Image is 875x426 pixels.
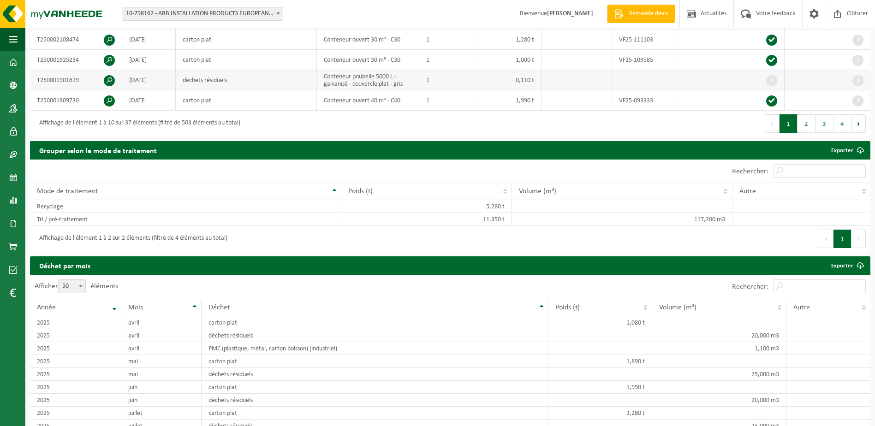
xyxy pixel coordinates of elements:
[824,141,869,160] a: Exporter
[341,200,512,213] td: 5,280 t
[480,30,542,50] td: 1,280 t
[652,329,786,342] td: 20,000 m3
[58,279,86,293] span: 50
[30,90,122,111] td: T250001809730
[607,5,675,23] a: Demande devis
[659,304,696,311] span: Volume (m³)
[851,230,866,248] button: Next
[202,407,549,420] td: carton plat
[122,30,176,50] td: [DATE]
[202,329,549,342] td: déchets résiduels
[480,70,542,90] td: 0,110 t
[30,213,341,226] td: Tri / pré-traitement
[626,9,670,18] span: Demande devis
[612,30,677,50] td: VF25-111103
[30,70,122,90] td: T250001901619
[176,70,247,90] td: déchets résiduels
[612,90,677,111] td: VF25-093333
[121,368,202,381] td: mai
[419,30,480,50] td: 1
[122,90,176,111] td: [DATE]
[765,114,780,133] button: Previous
[519,188,556,195] span: Volume (m³)
[37,188,98,195] span: Mode de traitement
[176,90,247,111] td: carton plat
[121,329,202,342] td: avril
[348,188,373,195] span: Poids (t)
[317,50,419,70] td: Conteneur ouvert 30 m³ - C30
[652,394,786,407] td: 20,000 m3
[815,114,833,133] button: 3
[317,30,419,50] td: Conteneur ouvert 30 m³ - C30
[121,407,202,420] td: juillet
[547,10,593,17] strong: [PERSON_NAME]
[30,394,121,407] td: 2025
[202,381,549,394] td: carton plat
[30,342,121,355] td: 2025
[732,168,768,175] label: Rechercher:
[819,230,833,248] button: Previous
[30,200,341,213] td: Recyclage
[122,7,283,20] span: 10-798162 - ABB INSTALLATION PRODUCTS EUROPEAN CENTRE SA - HOUDENG-GOEGNIES
[35,115,240,132] div: Affichage de l'élément 1 à 10 sur 37 éléments (filtré de 503 éléments au total)
[548,407,652,420] td: 3,280 t
[30,407,121,420] td: 2025
[30,316,121,329] td: 2025
[652,368,786,381] td: 25,000 m3
[739,188,756,195] span: Autre
[30,381,121,394] td: 2025
[833,230,851,248] button: 1
[793,304,810,311] span: Autre
[780,114,798,133] button: 1
[851,114,866,133] button: Next
[202,316,549,329] td: carton plat
[833,114,851,133] button: 4
[128,304,143,311] span: Mois
[121,355,202,368] td: mai
[121,342,202,355] td: avril
[59,280,85,293] span: 50
[30,30,122,50] td: T250002108474
[480,90,542,111] td: 1,990 t
[121,394,202,407] td: juin
[480,50,542,70] td: 1,000 t
[612,50,677,70] td: VF25-109585
[176,50,247,70] td: carton plat
[202,368,549,381] td: déchets résiduels
[30,141,166,159] h2: Grouper selon le mode de traitement
[176,30,247,50] td: carton plat
[652,342,786,355] td: 1,100 m3
[121,316,202,329] td: avril
[30,368,121,381] td: 2025
[30,355,121,368] td: 2025
[548,381,652,394] td: 1,990 t
[548,355,652,368] td: 1,890 t
[548,316,652,329] td: 1,080 t
[35,283,118,290] label: Afficher éléments
[732,283,768,290] label: Rechercher:
[202,355,549,368] td: carton plat
[122,7,283,21] span: 10-798162 - ABB INSTALLATION PRODUCTS EUROPEAN CENTRE SA - HOUDENG-GOEGNIES
[30,50,122,70] td: T250001925234
[512,213,732,226] td: 117,200 m3
[121,381,202,394] td: juin
[419,90,480,111] td: 1
[35,231,227,247] div: Affichage de l'élément 1 à 2 sur 2 éléments (filtré de 4 éléments au total)
[122,50,176,70] td: [DATE]
[30,329,121,342] td: 2025
[37,304,56,311] span: Année
[824,256,869,275] a: Exporter
[419,50,480,70] td: 1
[317,70,419,90] td: Conteneur poubelle 5000 L - galvanisé - couvercle plat - gris
[202,394,549,407] td: déchets résiduels
[208,304,230,311] span: Déchet
[122,70,176,90] td: [DATE]
[341,213,512,226] td: 11,350 t
[798,114,815,133] button: 2
[30,256,100,274] h2: Déchet par mois
[419,70,480,90] td: 1
[202,342,549,355] td: PMC (plastique, métal, carton boisson) (industriel)
[555,304,580,311] span: Poids (t)
[317,90,419,111] td: Conteneur ouvert 40 m³ - C40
